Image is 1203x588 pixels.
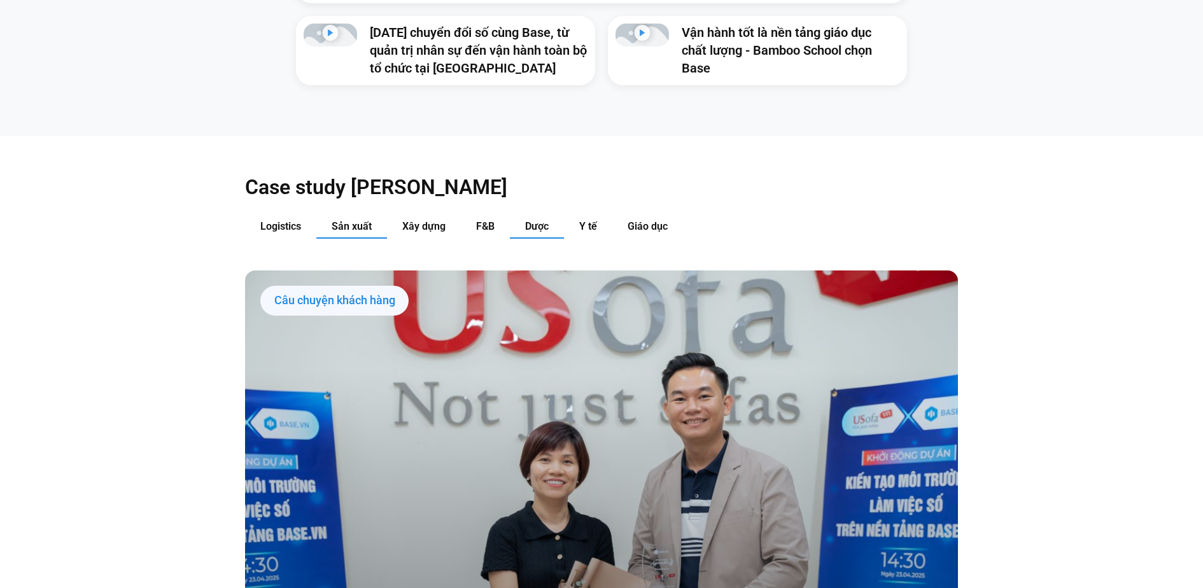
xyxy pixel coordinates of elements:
[370,25,587,76] a: [DATE] chuyển đổi số cùng Base, từ quản trị nhân sự đến vận hành toàn bộ tổ chức tại [GEOGRAPHIC_...
[260,286,409,316] div: Câu chuyện khách hàng
[635,25,651,45] div: Phát video
[579,220,597,232] span: Y tế
[628,220,668,232] span: Giáo dục
[332,220,372,232] span: Sản xuất
[525,220,549,232] span: Dược
[245,174,958,200] h2: Case study [PERSON_NAME]
[682,25,872,76] a: Vận hành tốt là nền tảng giáo dục chất lượng - Bamboo School chọn Base
[402,220,446,232] span: Xây dựng
[323,25,339,45] div: Phát video
[476,220,495,232] span: F&B
[260,220,301,232] span: Logistics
